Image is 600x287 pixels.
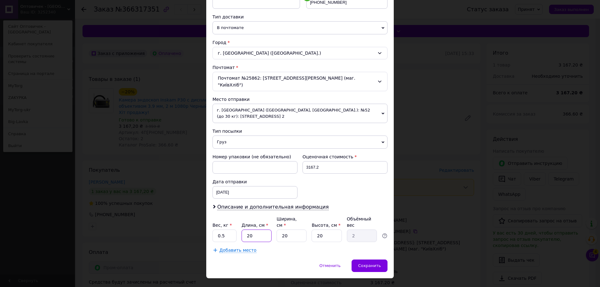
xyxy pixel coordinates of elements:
[212,14,244,19] span: Тип доставки
[347,216,377,228] div: Объёмный вес
[212,21,387,34] span: В почтомате
[212,223,232,228] label: Вес, кг
[217,204,329,210] span: Описание и дополнительная информация
[312,223,340,228] label: Высота, см
[212,47,387,59] div: г. [GEOGRAPHIC_DATA] ([GEOGRAPHIC_DATA].)
[212,179,297,185] div: Дата отправки
[212,104,387,123] span: г. [GEOGRAPHIC_DATA] ([GEOGRAPHIC_DATA], [GEOGRAPHIC_DATA].): №52 (до 30 кг): [STREET_ADDRESS] 2
[212,97,250,102] span: Место отправки
[219,248,257,253] span: Добавить место
[212,136,387,149] span: Груз
[212,72,387,91] div: Почтомат №25862: [STREET_ADDRESS][PERSON_NAME] (маг. "КиївХліб")
[212,64,387,71] div: Почтомат
[277,216,297,228] label: Ширина, см
[319,263,341,268] span: Отменить
[242,223,268,228] label: Длина, см
[212,129,242,134] span: Тип посылки
[212,39,387,46] div: Город
[212,154,297,160] div: Номер упаковки (не обязательно)
[358,263,381,268] span: Сохранить
[302,154,387,160] div: Оценочная стоимость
